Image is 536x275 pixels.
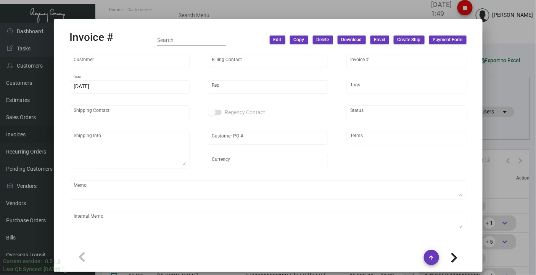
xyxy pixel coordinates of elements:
[270,36,285,44] button: Edit
[3,257,42,265] div: Current version:
[370,36,389,44] button: Email
[290,36,308,44] button: Copy
[341,37,362,43] span: Download
[433,37,463,43] span: Payment Form
[3,265,60,273] div: Last Qb Synced: [DATE]
[374,37,385,43] span: Email
[429,36,467,44] button: Payment Form
[394,36,425,44] button: Create Ship
[294,37,304,43] span: Copy
[313,36,333,44] button: Delete
[274,37,282,43] span: Edit
[338,36,366,44] button: Download
[317,37,329,43] span: Delete
[398,37,421,43] span: Create Ship
[45,257,60,265] div: 0.51.2
[70,31,114,44] h2: Invoice #
[225,108,265,117] span: Regency Contact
